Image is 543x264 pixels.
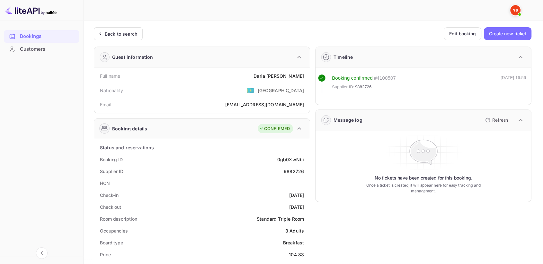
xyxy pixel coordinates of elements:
div: HCN [100,180,110,187]
div: Booking confirmed [332,75,373,82]
a: Bookings [4,30,79,42]
div: 104.83 [289,251,304,258]
div: [DATE] [289,192,304,198]
div: Full name [100,73,120,79]
div: Breakfast [283,239,304,246]
div: Booking details [112,125,147,132]
div: Customers [4,43,79,56]
div: # 4100507 [374,75,396,82]
div: Standard Triple Room [257,216,304,222]
div: Room description [100,216,137,222]
span: United States [247,84,254,96]
div: Bookings [4,30,79,43]
div: Occupancies [100,227,128,234]
button: Create new ticket [484,27,531,40]
button: Collapse navigation [36,247,48,259]
div: Board type [100,239,123,246]
p: Refresh [492,117,508,123]
p: Once a ticket is created, it will appear here for easy tracking and management. [365,182,481,194]
div: Check out [100,204,121,210]
span: Supplier ID: [332,84,354,90]
p: No tickets have been created for this booking. [375,175,472,181]
a: Customers [4,43,79,55]
div: [DATE] 16:56 [501,75,526,93]
div: 0gb0XwNbi [277,156,304,163]
div: Check-in [100,192,119,198]
div: Booking ID [100,156,123,163]
div: Back to search [105,31,137,37]
div: Daria [PERSON_NAME] [254,73,304,79]
span: 9882726 [355,84,372,90]
div: Bookings [20,33,76,40]
button: Edit booking [444,27,481,40]
div: Timeline [334,54,353,60]
div: [DATE] [289,204,304,210]
div: 9882726 [284,168,304,175]
img: LiteAPI logo [5,5,57,15]
div: [GEOGRAPHIC_DATA] [257,87,304,94]
button: Refresh [481,115,511,125]
div: Nationality [100,87,123,94]
div: Email [100,101,111,108]
div: CONFIRMED [259,126,290,132]
div: [EMAIL_ADDRESS][DOMAIN_NAME] [225,101,304,108]
div: Supplier ID [100,168,123,175]
div: 3 Adults [285,227,304,234]
div: Guest information [112,54,153,60]
div: Price [100,251,111,258]
div: Customers [20,46,76,53]
div: Status and reservations [100,144,154,151]
div: Message log [334,117,362,123]
img: Yandex Support [510,5,521,15]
